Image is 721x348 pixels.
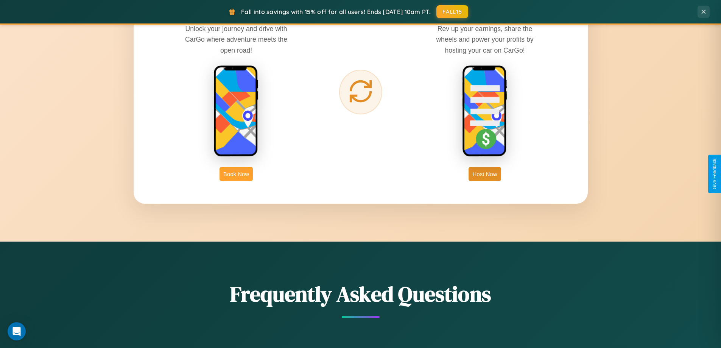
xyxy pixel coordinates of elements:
img: host phone [462,65,508,158]
div: Give Feedback [712,159,717,189]
p: Rev up your earnings, share the wheels and power your profits by hosting your car on CarGo! [428,23,542,55]
button: Host Now [469,167,501,181]
button: FALL15 [436,5,468,18]
span: Fall into savings with 15% off for all users! Ends [DATE] 10am PT. [241,8,431,16]
p: Unlock your journey and drive with CarGo where adventure meets the open road! [179,23,293,55]
h2: Frequently Asked Questions [134,279,588,309]
img: rent phone [213,65,259,158]
div: Open Intercom Messenger [8,322,26,340]
button: Book Now [220,167,253,181]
